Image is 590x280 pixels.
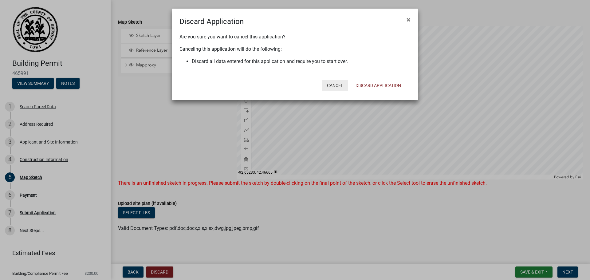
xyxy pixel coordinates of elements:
h4: Discard Application [179,16,244,27]
span: × [407,15,411,24]
button: Discard Application [351,80,406,91]
p: Are you sure you want to cancel this application? [179,33,411,41]
button: Close [402,11,415,28]
li: Discard all data entered for this application and require you to start over. [192,58,411,65]
button: Cancel [322,80,348,91]
p: Canceling this application will do the following: [179,45,411,53]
